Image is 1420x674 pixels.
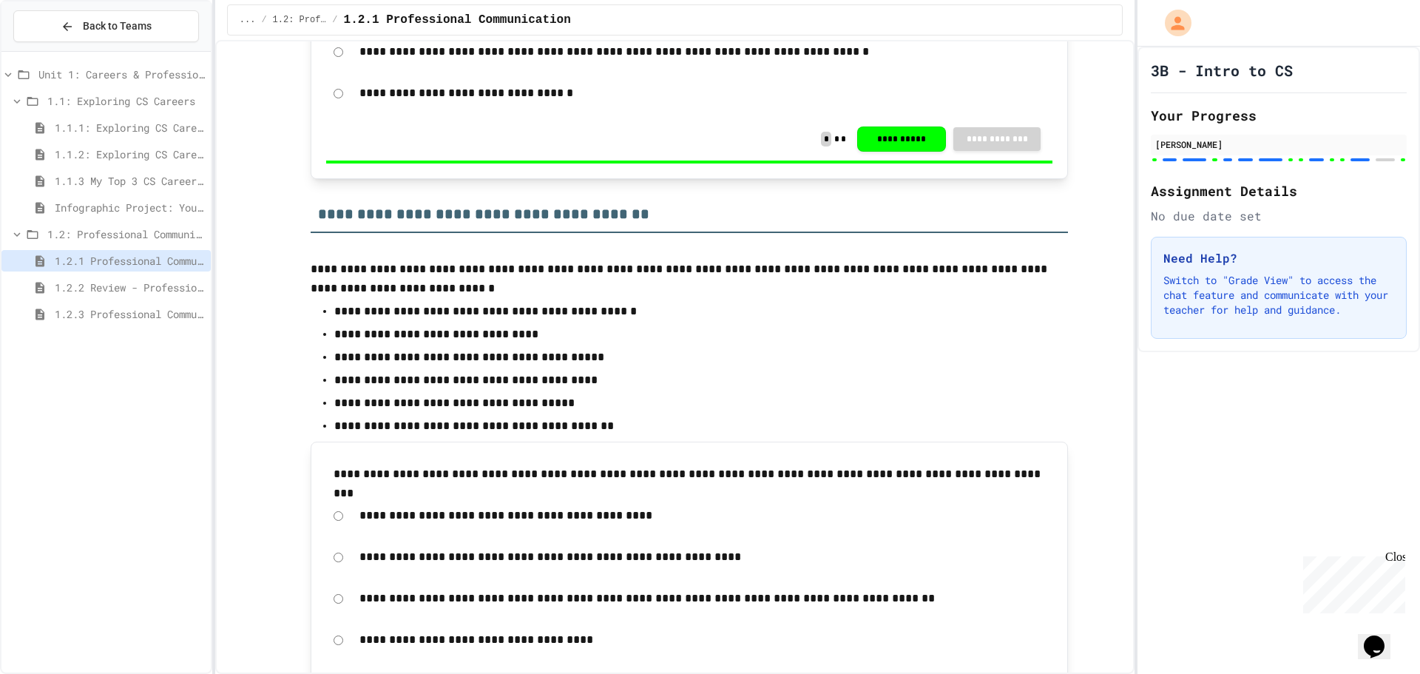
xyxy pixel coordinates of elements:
[332,14,337,26] span: /
[1163,249,1394,267] h3: Need Help?
[55,146,205,162] span: 1.1.2: Exploring CS Careers - Review
[38,67,205,82] span: Unit 1: Careers & Professionalism
[47,93,205,109] span: 1.1: Exploring CS Careers
[1297,550,1405,613] iframe: chat widget
[344,11,571,29] span: 1.2.1 Professional Communication
[13,10,199,42] button: Back to Teams
[1155,138,1402,151] div: [PERSON_NAME]
[240,14,256,26] span: ...
[1151,207,1407,225] div: No due date set
[1163,273,1394,317] p: Switch to "Grade View" to access the chat feature and communicate with your teacher for help and ...
[55,253,205,269] span: 1.2.1 Professional Communication
[261,14,266,26] span: /
[273,14,327,26] span: 1.2: Professional Communication
[1149,6,1195,40] div: My Account
[1358,615,1405,659] iframe: chat widget
[55,306,205,322] span: 1.2.3 Professional Communication Challenge
[55,200,205,215] span: Infographic Project: Your favorite CS
[1151,60,1293,81] h1: 3B - Intro to CS
[55,173,205,189] span: 1.1.3 My Top 3 CS Careers!
[6,6,102,94] div: Chat with us now!Close
[83,18,152,34] span: Back to Teams
[47,226,205,242] span: 1.2: Professional Communication
[55,120,205,135] span: 1.1.1: Exploring CS Careers
[55,280,205,295] span: 1.2.2 Review - Professional Communication
[1151,105,1407,126] h2: Your Progress
[1151,181,1407,201] h2: Assignment Details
